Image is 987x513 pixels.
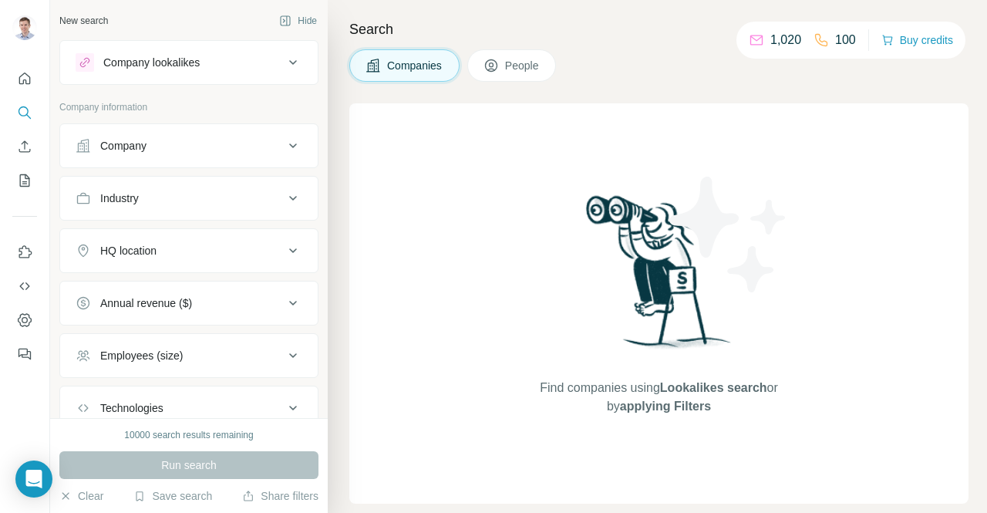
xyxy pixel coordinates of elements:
button: Dashboard [12,306,37,334]
button: Enrich CSV [12,133,37,160]
div: Annual revenue ($) [100,295,192,311]
span: applying Filters [620,400,711,413]
button: Technologies [60,390,318,427]
button: Use Surfe on LinkedIn [12,238,37,266]
button: Quick start [12,65,37,93]
div: Technologies [100,400,163,416]
button: HQ location [60,232,318,269]
div: New search [59,14,108,28]
img: Surfe Illustration - Woman searching with binoculars [579,191,739,363]
div: Open Intercom Messenger [15,461,52,498]
h4: Search [349,19,968,40]
img: Avatar [12,15,37,40]
p: Company information [59,100,318,114]
img: Surfe Illustration - Stars [659,165,798,304]
button: Clear [59,488,103,504]
span: Lookalikes search [660,381,767,394]
button: Use Surfe API [12,272,37,300]
div: Company [100,138,147,154]
span: Companies [387,58,443,73]
p: 100 [835,31,856,49]
div: 10000 search results remaining [124,428,253,442]
button: Company lookalikes [60,44,318,81]
button: My lists [12,167,37,194]
div: Company lookalikes [103,55,200,70]
button: Feedback [12,340,37,368]
button: Share filters [242,488,318,504]
button: Hide [268,9,328,32]
div: Employees (size) [100,348,183,363]
div: Industry [100,191,139,206]
span: People [505,58,541,73]
div: HQ location [100,243,157,258]
span: Find companies using or by [535,379,782,416]
button: Industry [60,180,318,217]
button: Employees (size) [60,337,318,374]
button: Save search [133,488,212,504]
button: Search [12,99,37,127]
button: Annual revenue ($) [60,285,318,322]
button: Buy credits [881,29,953,51]
button: Company [60,127,318,164]
p: 1,020 [770,31,801,49]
